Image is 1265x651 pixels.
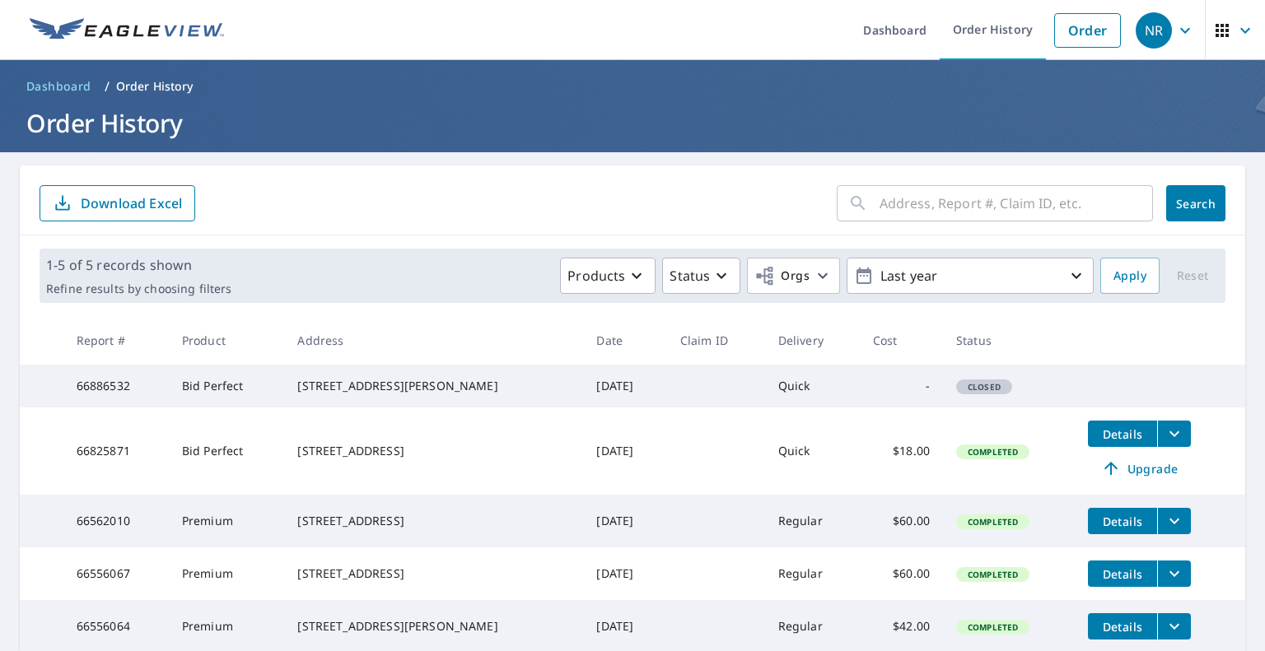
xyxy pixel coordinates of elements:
[30,18,224,43] img: EV Logo
[860,495,943,547] td: $60.00
[847,258,1094,294] button: Last year
[860,407,943,495] td: $18.00
[1098,514,1147,529] span: Details
[297,513,570,529] div: [STREET_ADDRESS]
[1136,12,1172,49] div: NR
[765,547,860,600] td: Regular
[1098,458,1181,478] span: Upgrade
[583,547,666,600] td: [DATE]
[958,446,1028,458] span: Completed
[81,194,182,212] p: Download Excel
[874,262,1067,291] p: Last year
[20,106,1245,140] h1: Order History
[169,547,285,600] td: Premium
[662,258,740,294] button: Status
[1098,566,1147,582] span: Details
[958,516,1028,528] span: Completed
[169,316,285,365] th: Product
[860,316,943,365] th: Cost
[284,316,583,365] th: Address
[560,258,656,294] button: Products
[1157,508,1191,534] button: filesDropdownBtn-66562010
[116,78,194,95] p: Order History
[747,258,840,294] button: Orgs
[1179,196,1212,212] span: Search
[169,365,285,407] td: Bid Perfect
[63,495,169,547] td: 66562010
[765,407,860,495] td: Quick
[1157,421,1191,447] button: filesDropdownBtn-66825871
[765,316,860,365] th: Delivery
[169,495,285,547] td: Premium
[1088,508,1157,534] button: detailsBtn-66562010
[20,73,98,100] a: Dashboard
[754,266,810,286] span: Orgs
[1088,613,1157,639] button: detailsBtn-66556064
[1098,426,1147,442] span: Details
[1166,185,1225,221] button: Search
[169,407,285,495] td: Bid Perfect
[943,316,1075,365] th: Status
[958,621,1028,633] span: Completed
[765,365,860,407] td: Quick
[63,547,169,600] td: 66556067
[297,565,570,582] div: [STREET_ADDRESS]
[1100,258,1160,294] button: Apply
[583,365,666,407] td: [DATE]
[1054,13,1121,48] a: Order
[1088,455,1191,481] a: Upgrade
[46,255,231,275] p: 1-5 of 5 records shown
[1157,560,1191,587] button: filesDropdownBtn-66556067
[583,316,666,365] th: Date
[20,73,1245,100] nav: breadcrumb
[297,378,570,394] div: [STREET_ADDRESS][PERSON_NAME]
[1113,266,1146,286] span: Apply
[1098,619,1147,635] span: Details
[105,77,110,96] li: /
[26,78,91,95] span: Dashboard
[860,365,943,407] td: -
[63,407,169,495] td: 66825871
[567,266,625,286] p: Products
[958,569,1028,580] span: Completed
[958,381,1011,393] span: Closed
[297,618,570,635] div: [STREET_ADDRESS][PERSON_NAME]
[880,180,1153,226] input: Address, Report #, Claim ID, etc.
[1157,613,1191,639] button: filesDropdownBtn-66556064
[583,407,666,495] td: [DATE]
[667,316,765,365] th: Claim ID
[765,495,860,547] td: Regular
[46,281,231,296] p: Refine results by choosing filters
[583,495,666,547] td: [DATE]
[40,185,195,221] button: Download Excel
[1088,560,1157,587] button: detailsBtn-66556067
[860,547,943,600] td: $60.00
[297,443,570,459] div: [STREET_ADDRESS]
[1088,421,1157,447] button: detailsBtn-66825871
[63,365,169,407] td: 66886532
[670,266,710,286] p: Status
[63,316,169,365] th: Report #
